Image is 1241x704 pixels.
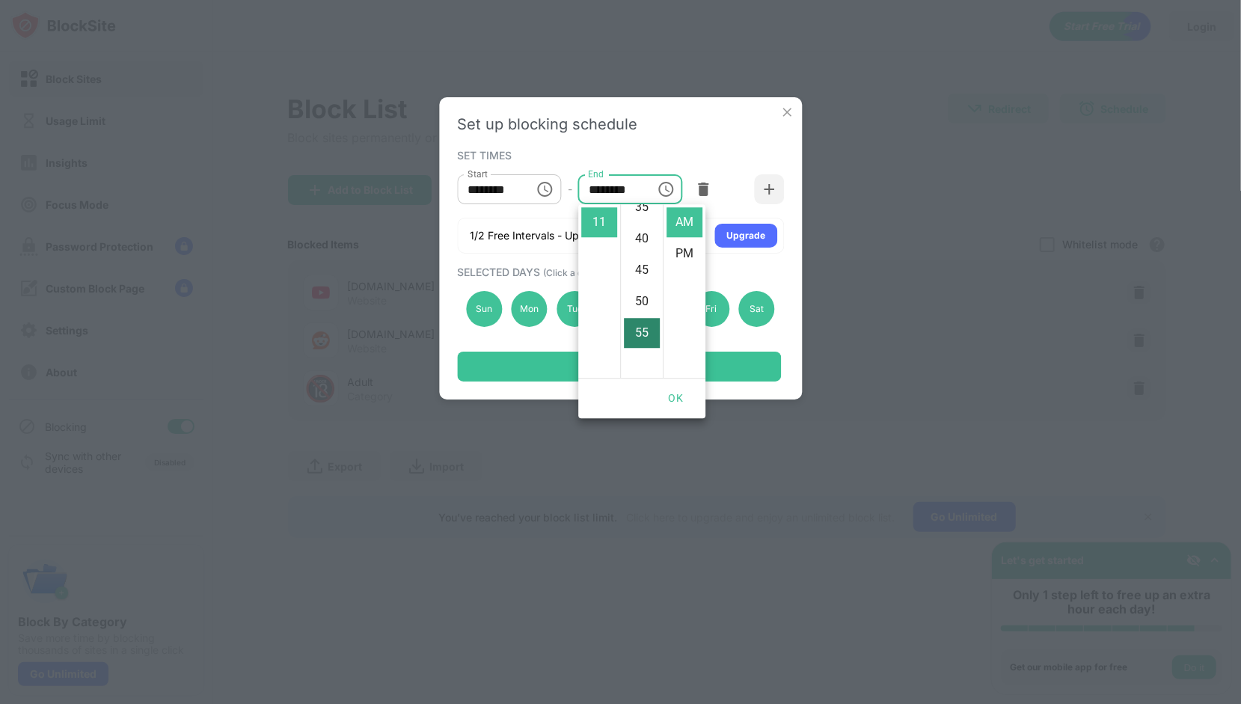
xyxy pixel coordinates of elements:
div: Set up blocking schedule [457,115,784,133]
div: - [568,181,572,198]
div: SELECTED DAYS [457,266,780,278]
li: 55 minutes [624,318,660,348]
button: Choose time, selected time is 12:55 AM [530,174,560,204]
button: Choose time, selected time is 11:55 AM [652,174,681,204]
div: SET TIMES [457,149,780,161]
button: OK [652,385,699,412]
div: Fri [693,291,729,327]
div: Upgrade [726,228,765,243]
div: Sat [739,291,775,327]
span: (Click a day to deactivate) [543,267,654,278]
li: 50 minutes [624,287,660,316]
div: Tue [557,291,593,327]
label: Start [468,168,487,180]
ul: Select minutes [620,204,663,378]
li: PM [667,239,702,269]
li: 35 minutes [624,192,660,222]
img: x-button.svg [779,105,794,120]
div: Mon [512,291,548,327]
ul: Select meridiem [663,204,705,378]
ul: Select hours [578,204,620,378]
li: 45 minutes [624,255,660,285]
div: 1/2 Free Intervals - Upgrade for 5 intervals [470,228,678,243]
label: End [589,168,604,180]
li: 11 hours [581,207,617,237]
li: AM [667,207,702,237]
li: 10 hours [581,176,617,206]
div: Sun [466,291,502,327]
li: 40 minutes [624,224,660,254]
